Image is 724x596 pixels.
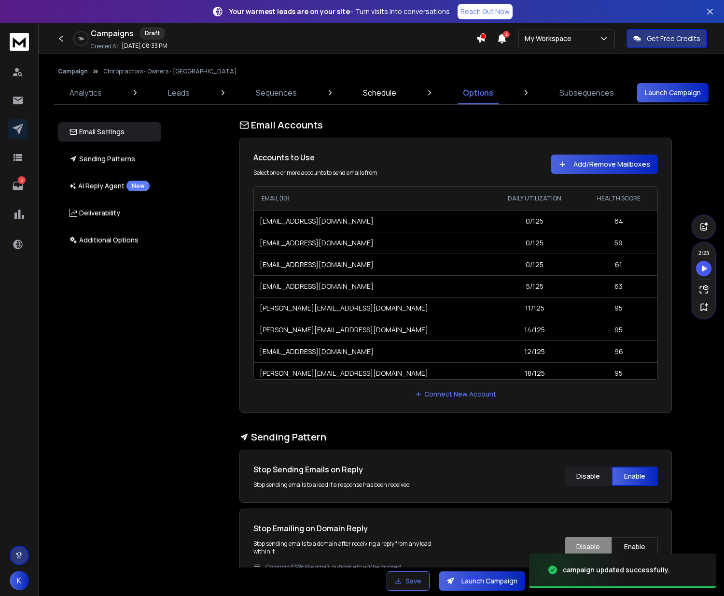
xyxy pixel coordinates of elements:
button: Get Free Credits [627,29,707,48]
p: [DATE] 08:33 PM [122,42,167,50]
button: Launch Campaign [637,83,709,102]
img: logo [10,33,29,51]
strong: Your warmest leads are on your site [229,7,350,16]
p: Created At: [91,43,120,50]
a: Analytics [64,81,108,104]
p: Leads [168,87,190,99]
a: Subsequences [554,81,620,104]
a: Sequences [250,81,303,104]
p: Subsequences [559,87,614,99]
p: 2 [18,176,26,184]
a: 2 [8,176,28,196]
a: Leads [162,81,195,104]
button: K [10,571,29,590]
a: Options [457,81,499,104]
p: 0 % [79,36,84,42]
p: Options [463,87,493,99]
a: Schedule [357,81,402,104]
p: Analytics [70,87,102,99]
h1: Campaigns [91,28,134,39]
p: Get Free Credits [647,34,700,43]
div: campaign updated successfully. [563,565,670,575]
p: My Workspace [525,34,575,43]
p: Sequences [256,87,297,99]
button: Email Settings [58,122,161,142]
p: Reach Out Now [460,7,510,16]
p: Chiropractors - Owners - [GEOGRAPHIC_DATA] [103,68,237,75]
p: Schedule [363,87,396,99]
p: – Turn visits into conversations [229,7,450,16]
button: Campaign [58,68,88,75]
div: Draft [139,27,165,40]
a: Reach Out Now [458,4,513,19]
h1: Email Accounts [239,118,672,132]
span: 3 [503,31,510,38]
p: Email Settings [70,127,125,137]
